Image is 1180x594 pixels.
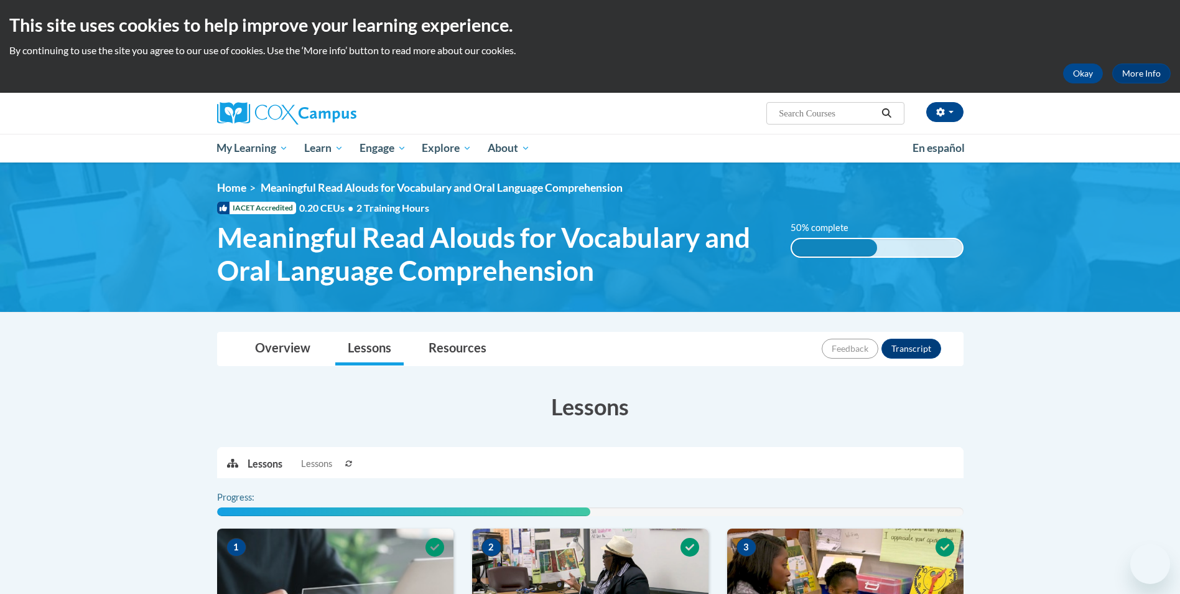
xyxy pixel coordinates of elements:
span: My Learning [216,141,288,156]
span: 2 Training Hours [356,202,429,214]
img: Cox Campus [217,102,356,125]
span: 1 [226,538,246,557]
a: Resources [416,332,499,365]
a: Engage [351,134,414,163]
a: About [480,134,538,163]
a: More Info [1112,64,1171,83]
span: IACET Accredited [217,202,296,214]
div: 50% complete [792,239,877,257]
a: Explore [414,134,480,163]
button: Search [877,106,896,121]
span: • [348,202,353,214]
span: Engage [360,141,406,156]
h3: Lessons [217,391,964,422]
span: Meaningful Read Alouds for Vocabulary and Oral Language Comprehension [217,221,773,287]
a: My Learning [209,134,297,163]
span: Learn [304,141,343,156]
input: Search Courses [778,106,877,121]
a: Lessons [335,332,404,365]
a: Cox Campus [217,102,453,125]
div: Main menu [198,134,982,163]
a: Home [217,181,246,194]
span: 0.20 CEUs [299,201,356,215]
button: Transcript [881,339,941,359]
button: Okay [1063,64,1103,83]
span: About [488,141,530,156]
span: 2 [481,538,501,557]
a: En español [904,135,973,161]
span: Lessons [301,457,332,471]
span: Explore [422,141,472,156]
h2: This site uses cookies to help improve your learning experience. [9,12,1171,37]
a: Learn [296,134,351,163]
span: En español [913,141,965,154]
span: 3 [736,538,756,557]
iframe: Button to launch messaging window [1130,544,1170,584]
span: Meaningful Read Alouds for Vocabulary and Oral Language Comprehension [261,181,623,194]
label: 50% complete [791,221,862,235]
a: Overview [243,332,323,365]
label: Progress: [217,491,289,504]
p: By continuing to use the site you agree to our use of cookies. Use the ‘More info’ button to read... [9,44,1171,57]
p: Lessons [248,457,282,471]
button: Feedback [822,339,878,359]
button: Account Settings [926,102,964,122]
